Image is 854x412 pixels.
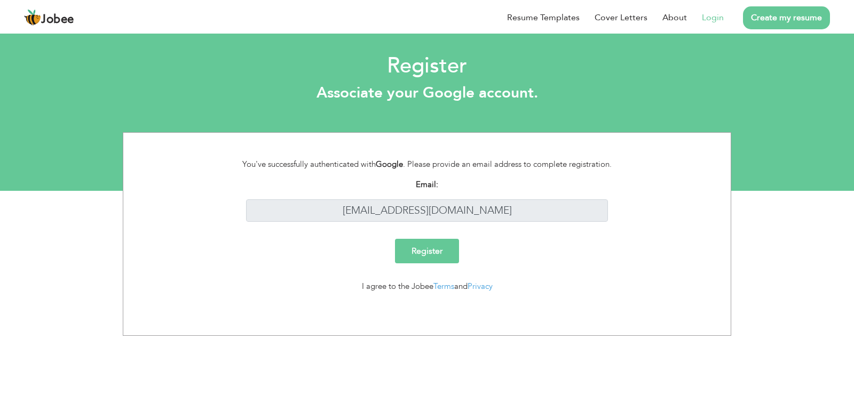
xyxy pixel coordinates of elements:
input: Register [395,239,459,263]
a: Jobee [24,9,74,26]
a: About [662,11,687,24]
input: Enter your email address [246,199,608,222]
h3: Associate your Google account. [8,84,846,102]
div: I agree to the Jobee and [230,280,624,293]
strong: Email: [416,179,438,190]
span: Jobee [41,14,74,26]
a: Resume Templates [507,11,580,24]
a: Cover Letters [595,11,647,24]
a: Privacy [468,281,493,292]
a: Terms [433,281,454,292]
strong: Google [376,159,403,169]
a: Login [702,11,724,24]
a: Create my resume [743,6,830,29]
img: jobee.io [24,9,41,26]
h2: Register [8,52,846,80]
div: You've successfully authenticated with . Please provide an email address to complete registration. [230,158,624,171]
